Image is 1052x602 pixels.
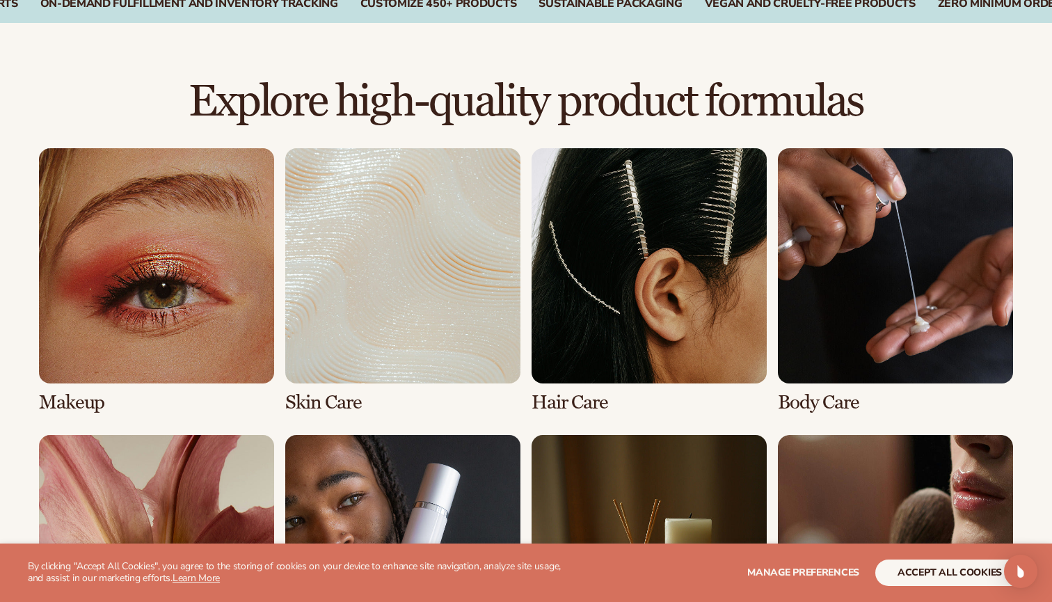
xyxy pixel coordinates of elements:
a: Learn More [173,571,220,585]
button: accept all cookies [875,560,1024,586]
h3: Makeup [39,392,274,413]
div: 2 / 8 [285,148,520,413]
h3: Skin Care [285,392,520,413]
div: 1 / 8 [39,148,274,413]
div: Open Intercom Messenger [1004,555,1037,588]
h3: Hair Care [532,392,767,413]
div: 3 / 8 [532,148,767,413]
button: Manage preferences [747,560,859,586]
h2: Explore high-quality product formulas [39,79,1013,125]
p: By clicking "Accept All Cookies", you agree to the storing of cookies on your device to enhance s... [28,561,571,585]
div: 4 / 8 [778,148,1013,413]
span: Manage preferences [747,566,859,579]
h3: Body Care [778,392,1013,413]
